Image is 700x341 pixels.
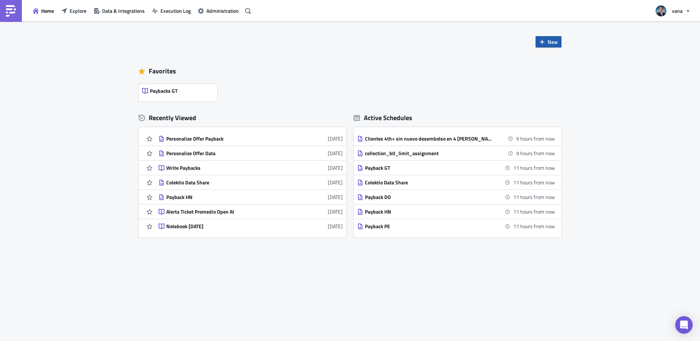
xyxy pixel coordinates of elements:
span: vana [672,7,682,15]
time: 2025-09-03 06:00 [516,135,555,142]
span: Administration [206,7,239,15]
a: Clientes 4th+ sin nuevo desembolso en 4 [PERSON_NAME]9 hours from now [357,131,555,146]
time: 2025-09-03 08:03 [513,222,555,230]
div: Favorites [139,66,561,77]
span: Paybacks GT [150,88,178,94]
time: 2025-07-08T20:42:30Z [328,208,343,215]
div: Open Intercom Messenger [675,316,693,334]
a: Colektio Data Share[DATE] [159,175,343,189]
button: Execution Log [148,5,194,16]
a: Notebook [DATE][DATE] [159,219,343,233]
div: Active Schedules [354,114,412,122]
span: Execution Log [160,7,191,15]
div: Payback HN [166,194,294,200]
a: Payback DO11 hours from now [357,190,555,204]
div: collection_b0_limit_assignment [365,150,493,157]
time: 2025-09-03 08:00 [513,179,555,186]
a: Payback HN11 hours from now [357,204,555,219]
div: Colektio Data Share [166,179,294,186]
a: Personalize Offer Payback[DATE] [159,131,343,146]
a: Colektio Data Share11 hours from now [357,175,555,189]
div: Clientes 4th+ sin nuevo desembolso en 4 [PERSON_NAME] [365,135,493,142]
a: Alerta Ticket Promedio Open AI[DATE] [159,204,343,219]
time: 2025-09-03 08:02 [513,208,555,215]
time: 2025-09-02T01:56:22Z [328,135,343,142]
div: Personalize Offer Data [166,150,294,157]
div: Payback HN [365,208,493,215]
div: Colektio Data Share [365,179,493,186]
time: 2025-07-09T18:09:40Z [328,179,343,186]
button: vana [651,3,695,19]
time: 2025-09-03 08:01 [513,193,555,201]
a: Payback PE11 hours from now [357,219,555,233]
img: PushMetrics [5,5,17,17]
a: Payback HN[DATE] [159,190,343,204]
time: 2025-07-01T15:58:46Z [328,222,343,230]
div: Write Paybacks [166,165,294,171]
time: 2025-09-03 06:00 [516,149,555,157]
a: Paybacks GT [139,80,221,101]
div: Notebook [DATE] [166,223,294,230]
a: Write Paybacks[DATE] [159,161,343,175]
button: Explore [58,5,90,16]
time: 2025-07-09T18:08:07Z [328,193,343,201]
time: 2025-07-28T17:22:33Z [328,149,343,157]
img: Avatar [655,5,667,17]
span: Explore [70,7,86,15]
button: Home [29,5,58,16]
time: 2025-09-03 08:00 [513,164,555,172]
a: Personalize Offer Data[DATE] [159,146,343,160]
span: New [548,38,558,46]
div: Recently Viewed [139,112,346,123]
span: Data & Integrations [102,7,145,15]
div: Alerta Ticket Promedio Open AI [166,208,294,215]
div: Payback PE [365,223,493,230]
div: Payback GT [365,165,493,171]
button: Administration [194,5,242,16]
div: Personalize Offer Payback [166,135,294,142]
a: Payback GT11 hours from now [357,161,555,175]
button: Data & Integrations [90,5,148,16]
div: Payback DO [365,194,493,200]
time: 2025-07-23T21:00:06Z [328,164,343,172]
a: collection_b0_limit_assignment9 hours from now [357,146,555,160]
button: New [536,36,561,47]
span: Home [41,7,54,15]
